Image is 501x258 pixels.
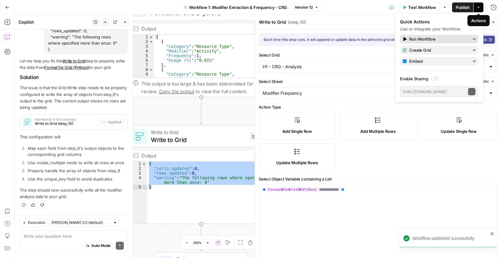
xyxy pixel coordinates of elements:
button: Publish [452,2,473,12]
label: Select Object Variable containing a List [259,176,497,182]
div: 3 [129,171,147,176]
p: This configuration will: [20,134,128,140]
div: 8 [129,67,154,72]
button: Test Workflow [399,2,440,12]
div: Quick Actions [400,19,478,25]
div: 4 [129,49,154,54]
div: Copilot [18,19,90,25]
button: Version 12 [292,3,321,11]
span: Add Row(s) in Grid Changes [35,118,97,121]
span: Write to Grid [151,135,246,144]
span: Static [479,52,489,58]
button: Static [471,51,497,59]
span: Toggle code folding, rows 2 through 7 [148,39,154,44]
a: Write to Grid [62,58,85,63]
span: Add Single Row [282,128,312,134]
span: Publish [456,4,470,10]
li: Properly handle the array of objects from step_9 [26,168,128,174]
g: Edge from step_10 to end [200,224,203,251]
div: Output [141,152,248,159]
p: Let me help you fix the step to properly write the data from to your grid. [20,58,128,71]
div: 5 [129,54,154,58]
div: 3 [129,44,154,49]
div: 5 [129,185,147,189]
span: Applied [108,119,121,125]
p: The step should now successfully write all the modifier analysis data to your grid. [20,187,128,200]
span: Version 12 [295,5,313,10]
div: 9 [129,72,154,77]
span: Toggle code folding, rows 1 through 1496 [148,35,154,39]
label: Enable Sharing [400,76,478,82]
p: The issue is that the Grid Write step needs to be properly configured to write the array of objec... [20,85,128,111]
span: Toggle code folding, rows 8 through 13 [148,67,154,72]
button: Static [471,77,497,85]
div: Write to GridWrite to GridStep 10Output{ "cells_updated":0, "rows_updated":0, "warning":"The foll... [129,125,274,224]
li: Map each field from step_9's output objects to the corresponding grid columns [26,145,128,157]
span: Test Workflow [408,4,436,10]
span: Run Workflow [409,36,467,42]
div: Step 10 [250,132,269,141]
span: Write to Grid (step_10) [35,121,97,126]
span: Add Multiple Rows [360,128,396,134]
li: Use the unique_key field to avoid duplicates [26,176,128,182]
div: 10 [129,77,154,81]
span: Update Single Row [441,128,477,134]
div: 6 [129,58,154,63]
label: Select Sheet [259,78,468,85]
span: 152% [193,240,202,245]
div: 1 [129,35,154,39]
span: Update Multiple Rows [276,160,318,166]
h2: Solution [20,74,128,80]
button: Auto Mode [83,242,113,250]
button: Workflow 1: Modifier Extraction & Frequency - CRG [180,2,291,12]
textarea: Write to Grid [259,19,286,25]
label: Action Type [259,104,497,110]
span: Execution [28,220,45,225]
input: Claude Sonnet 3.5 (default) [51,220,111,226]
div: Workflow published successfully [413,235,488,241]
div: 2 [129,39,154,44]
div: 1 [129,161,147,166]
span: Static [479,79,489,84]
span: Format for Grid (Python) [151,8,248,18]
div: This output is too large & has been abbreviated for review. to view the full content. [141,80,269,95]
span: Toggle code folding, rows 1 through 5 [141,161,147,166]
button: Execution [20,219,48,227]
span: Auto Mode [91,243,111,248]
span: ( step_10 ) [288,19,306,25]
span: Use or integrate your Workflow. [400,26,461,31]
a: Format for Grid (Python) [44,65,89,70]
div: Output [141,25,248,32]
div: 7 [129,63,154,67]
div: Each time this step runs, it will append or update data in the selected grid sheet [264,37,432,42]
button: close [490,231,495,236]
span: Workflow 1: Modifier Extraction & Frequency - CRG [189,4,287,10]
input: H1 - CRG - Analysis [263,64,486,70]
span: Write to Grid [151,129,246,136]
div: Actions [471,18,486,24]
g: Edge from step_9 to step_10 [200,97,203,124]
label: Select Grid [259,52,468,58]
button: Applied [99,118,124,126]
li: Use create_multiple mode to write all rows at once [26,160,128,166]
div: 2 [129,166,147,171]
input: Modifier Frequency [263,90,486,96]
span: Copy the output [159,88,194,94]
span: Embed [409,58,467,64]
div: 4 [129,176,147,185]
span: Create Grid [409,47,467,53]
